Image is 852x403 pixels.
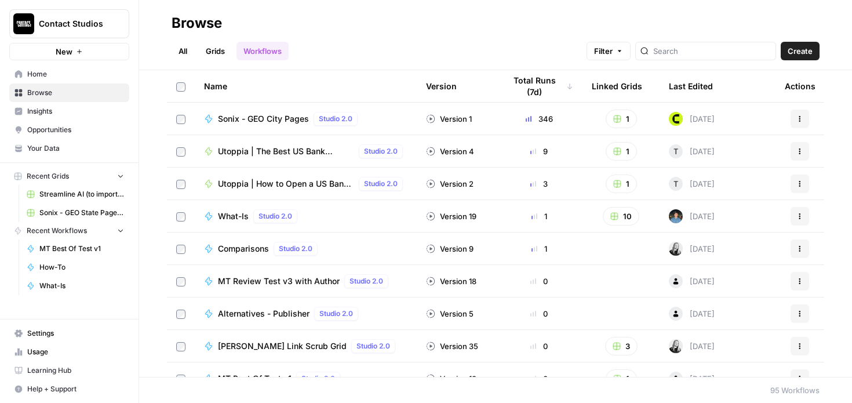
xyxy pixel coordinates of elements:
span: Studio 2.0 [364,179,398,189]
span: Studio 2.0 [319,308,353,319]
span: Filter [594,45,613,57]
a: Utoppia | How to Open a US Bank Account from {Country}Studio 2.0 [204,177,407,191]
div: Version 2 [426,178,474,190]
span: Utoppia | How to Open a US Bank Account from {Country} [218,178,354,190]
button: 1 [606,110,637,128]
span: Sonix - GEO City Pages [218,113,309,125]
div: Version 1 [426,113,472,125]
div: Version [426,70,457,102]
div: 346 [505,113,573,125]
div: 9 [505,146,573,157]
a: Sonix - GEO City PagesStudio 2.0 [204,112,407,126]
span: T [673,178,678,190]
div: [DATE] [669,144,715,158]
span: Insights [27,106,124,117]
img: ioa2wpdmx8t19ywr585njsibr5hv [669,339,683,353]
a: [PERSON_NAME] Link Scrub GridStudio 2.0 [204,339,407,353]
img: 560uyxydqsirns3nghsu4imy0j2c [669,112,683,126]
a: MT Best Of Test v1Studio 2.0 [204,372,407,386]
div: Version 19 [426,210,476,222]
span: Create [788,45,813,57]
a: Grids [199,42,232,60]
a: Home [9,65,129,83]
span: Recent Grids [27,171,69,181]
a: Opportunities [9,121,129,139]
div: Browse [172,14,222,32]
span: Opportunities [27,125,124,135]
a: How-To [21,258,129,277]
span: [PERSON_NAME] Link Scrub Grid [218,340,347,352]
span: Browse [27,88,124,98]
span: Contact Studios [39,18,109,30]
div: Version 4 [426,146,474,157]
div: Version 13 [426,373,476,384]
button: New [9,43,129,60]
img: 5maotr4l3dpmem4ucatv1zj7ommq [669,209,683,223]
div: [DATE] [669,274,715,288]
span: MT Best Of Test v1 [39,244,124,254]
span: Studio 2.0 [279,244,312,254]
input: Search [653,45,771,57]
span: Studio 2.0 [356,341,390,351]
span: Alternatives - Publisher [218,308,310,320]
div: [DATE] [669,112,715,126]
span: Learning Hub [27,365,124,376]
span: MT Review Test v3 with Author [218,275,340,287]
button: Filter [587,42,631,60]
span: Studio 2.0 [258,211,292,222]
button: 1 [606,369,637,388]
span: Home [27,69,124,79]
span: MT Best Of Test v1 [218,373,292,384]
span: Comparisons [218,243,269,255]
a: Utoppia | The Best US Bank Account for {Profession}Studio 2.0 [204,144,407,158]
a: Sonix - GEO State Pages Grid [21,204,129,222]
span: Utoppia | The Best US Bank Account for {Profession} [218,146,354,157]
div: 95 Workflows [770,384,820,396]
span: Help + Support [27,384,124,394]
span: Your Data [27,143,124,154]
a: Browse [9,83,129,102]
div: 1 [505,210,573,222]
div: 0 [505,373,573,384]
a: MT Review Test v3 with AuthorStudio 2.0 [204,274,407,288]
div: Last Edited [669,70,713,102]
span: Studio 2.0 [349,276,383,286]
span: Studio 2.0 [364,146,398,157]
img: Contact Studios Logo [13,13,34,34]
a: MT Best Of Test v1 [21,239,129,258]
div: Version 35 [426,340,478,352]
a: Workflows [236,42,289,60]
a: Usage [9,343,129,361]
div: 0 [505,308,573,320]
div: 0 [505,340,573,352]
span: What-Is [218,210,249,222]
div: Version 5 [426,308,474,320]
div: [DATE] [669,372,715,386]
a: Alternatives - PublisherStudio 2.0 [204,307,407,321]
span: Streamline AI (to import) - Streamline AI Import.csv [39,189,124,199]
div: Actions [785,70,815,102]
div: Version 18 [426,275,476,287]
div: Name [204,70,407,102]
a: Your Data [9,139,129,158]
div: Version 9 [426,243,474,255]
button: 1 [606,142,637,161]
span: How-To [39,262,124,273]
span: Recent Workflows [27,226,87,236]
span: Sonix - GEO State Pages Grid [39,208,124,218]
img: ioa2wpdmx8t19ywr585njsibr5hv [669,242,683,256]
a: ComparisonsStudio 2.0 [204,242,407,256]
span: Studio 2.0 [319,114,352,124]
a: Learning Hub [9,361,129,380]
div: Total Runs (7d) [505,70,573,102]
div: [DATE] [669,177,715,191]
button: Workspace: Contact Studios [9,9,129,38]
button: 10 [603,207,639,226]
span: Studio 2.0 [301,373,335,384]
button: 1 [606,175,637,193]
div: Linked Grids [592,70,642,102]
a: Streamline AI (to import) - Streamline AI Import.csv [21,185,129,204]
a: All [172,42,194,60]
span: Settings [27,328,124,339]
span: T [673,146,678,157]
